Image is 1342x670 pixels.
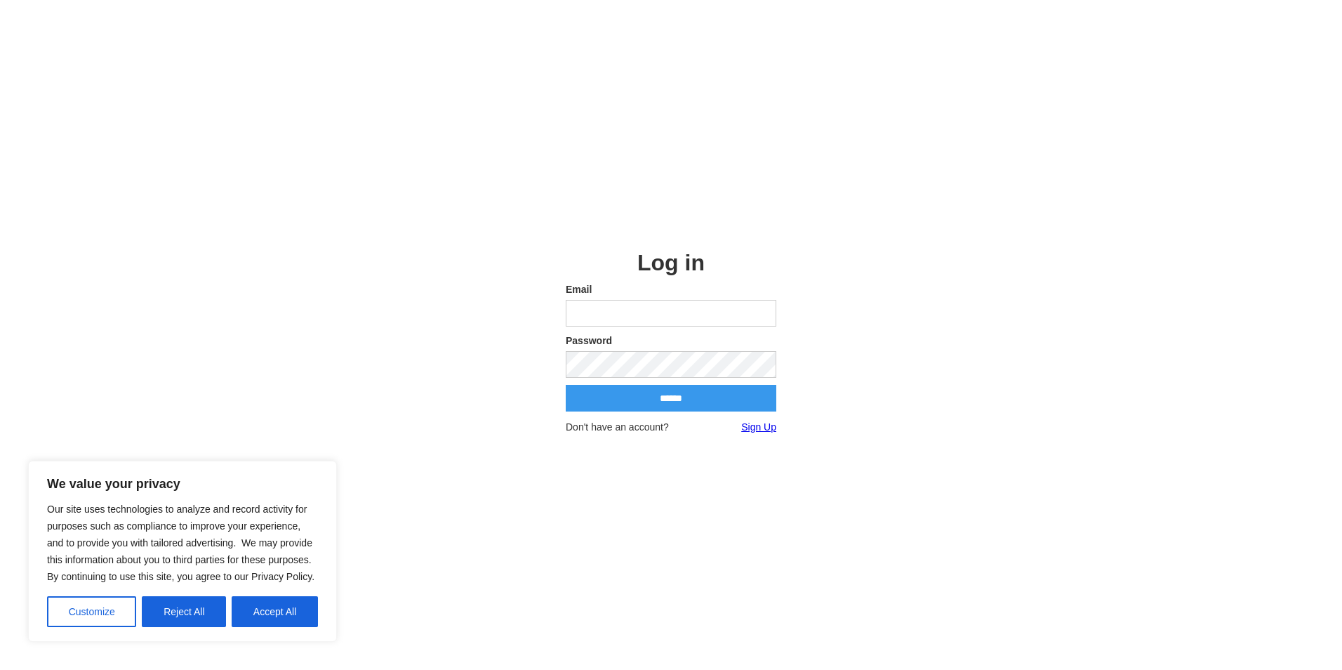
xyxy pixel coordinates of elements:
[566,282,776,296] label: Email
[741,420,776,434] a: Sign Up
[28,461,337,642] div: We value your privacy
[566,420,669,434] span: Don't have an account?
[232,596,318,627] button: Accept All
[47,475,318,492] p: We value your privacy
[47,504,314,582] span: Our site uses technologies to analyze and record activity for purposes such as compliance to impr...
[47,596,136,627] button: Customize
[142,596,226,627] button: Reject All
[566,334,776,348] label: Password
[566,250,776,275] h2: Log in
